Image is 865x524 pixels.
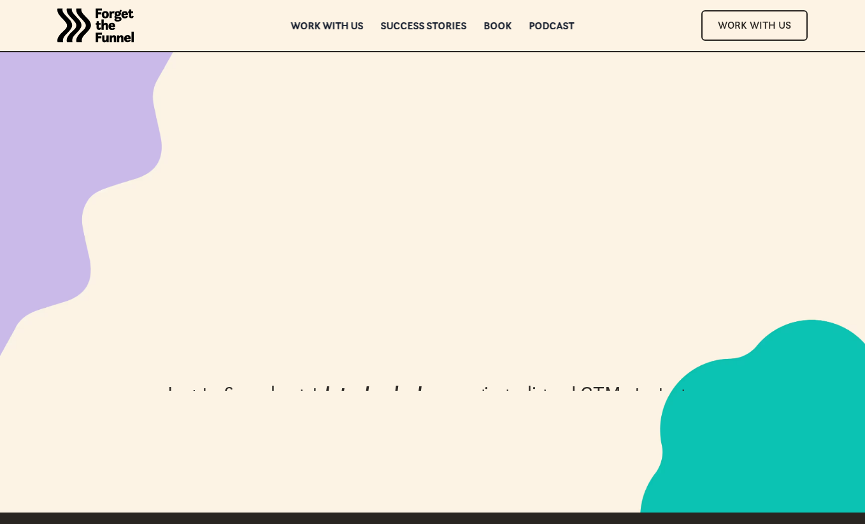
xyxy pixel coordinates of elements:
[701,10,808,40] a: Work With Us
[381,21,467,30] a: Success Stories
[484,21,512,30] a: Book
[291,21,364,30] a: Work with us
[162,381,703,432] div: In 4 to 6 weeks get messaging, aligned GTM strategy, and a to move forward with confidence.
[529,21,575,30] a: Podcast
[319,381,422,405] em: data-backed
